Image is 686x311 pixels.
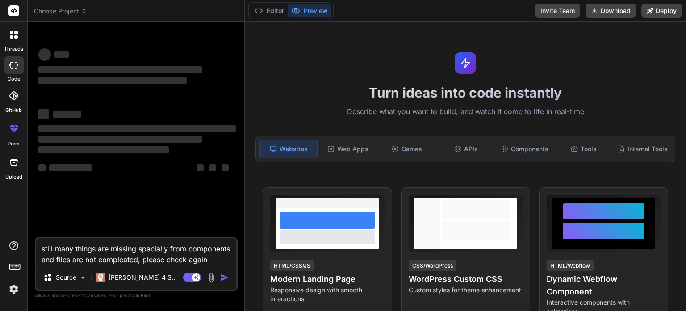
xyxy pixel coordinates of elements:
[36,238,236,265] textarea: still many things are missing spacially from components and files are not compleated, please chec...
[409,273,523,285] h4: WordPress Custom CSS
[38,48,51,61] span: ‌
[35,291,238,300] p: Always double-check its answers. Your in Bind
[586,4,636,18] button: Download
[641,4,682,18] button: Deploy
[250,85,681,101] h1: Turn ideas into code instantly
[8,140,20,148] label: prem
[614,140,671,158] div: Internal Tools
[109,273,175,282] p: [PERSON_NAME] 4 S..
[547,260,594,271] div: HTML/Webflow
[547,273,661,298] h4: Dynamic Webflow Component
[38,125,236,132] span: ‌
[535,4,580,18] button: Invite Team
[409,260,456,271] div: CSS/WordPress
[56,273,76,282] p: Source
[38,164,46,171] span: ‌
[378,140,435,158] div: Games
[38,77,187,84] span: ‌
[5,173,22,181] label: Upload
[54,51,69,58] span: ‌
[206,273,217,283] img: attachment
[120,293,136,298] span: privacy
[251,4,288,17] button: Editor
[53,111,81,118] span: ‌
[38,136,202,143] span: ‌
[319,140,376,158] div: Web Apps
[6,281,21,297] img: settings
[38,146,169,153] span: ‌
[409,285,523,294] p: Custom styles for theme enhancement
[250,106,681,118] p: Describe what you want to build, and watch it come to life in real-time
[496,140,553,158] div: Components
[79,274,87,281] img: Pick Models
[220,273,229,282] img: icon
[197,164,204,171] span: ‌
[34,7,87,16] span: Choose Project
[38,109,49,119] span: ‌
[8,75,20,83] label: code
[4,45,23,53] label: threads
[5,107,22,114] label: GitHub
[270,273,384,285] h4: Modern Landing Page
[270,260,314,271] div: HTML/CSS/JS
[209,164,216,171] span: ‌
[259,140,318,158] div: Websites
[437,140,494,158] div: APIs
[555,140,612,158] div: Tools
[222,164,229,171] span: ‌
[96,273,105,282] img: Claude 4 Sonnet
[38,66,202,73] span: ‌
[270,285,384,303] p: Responsive design with smooth interactions
[288,4,331,17] button: Preview
[49,164,92,171] span: ‌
